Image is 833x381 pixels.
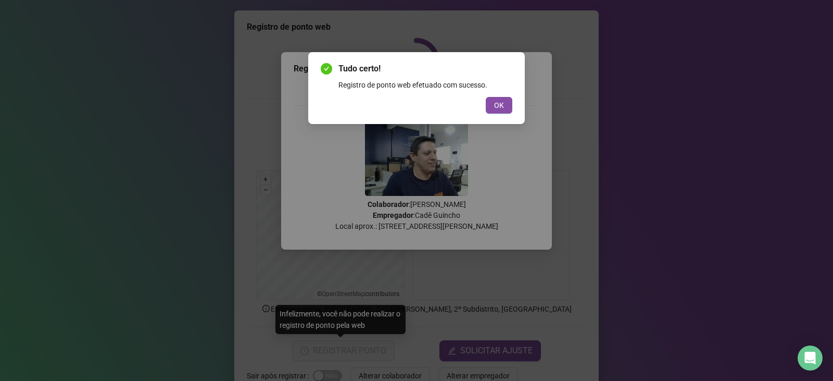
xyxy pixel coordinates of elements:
span: OK [494,100,504,111]
div: Open Intercom Messenger [798,346,823,371]
div: Registro de ponto web efetuado com sucesso. [338,79,512,91]
span: Tudo certo! [338,63,512,75]
span: check-circle [321,63,332,75]
button: OK [486,97,512,114]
